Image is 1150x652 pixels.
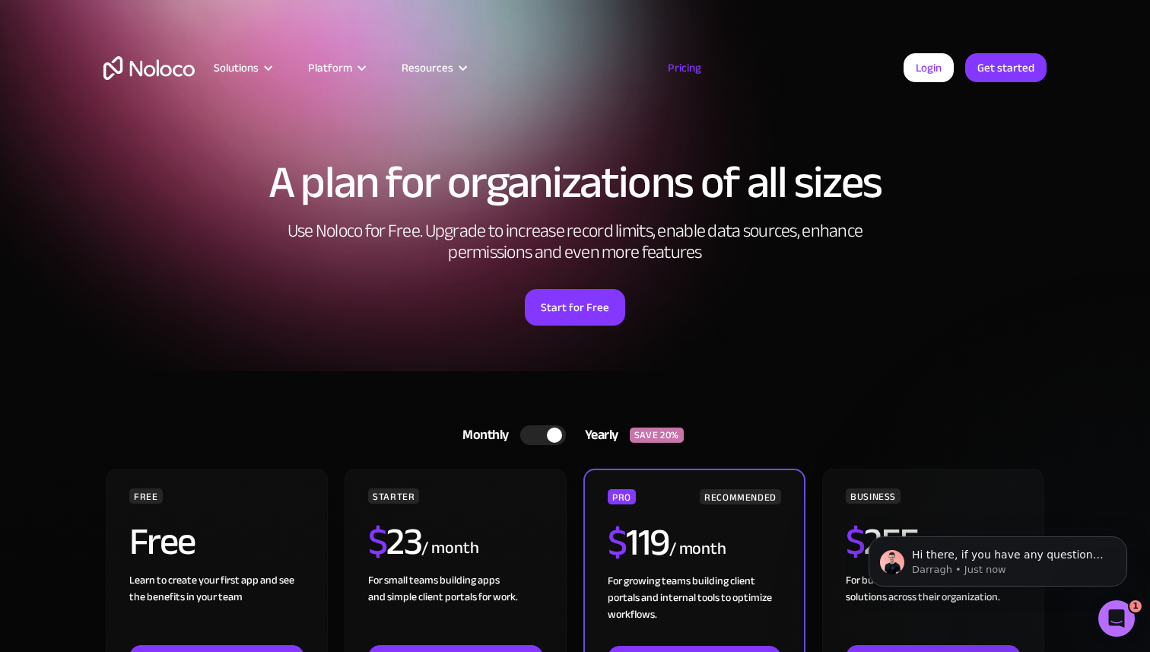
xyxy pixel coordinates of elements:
[368,506,387,577] span: $
[1098,600,1135,637] iframe: Intercom live chat
[271,221,879,263] h2: Use Noloco for Free. Upgrade to increase record limits, enable data sources, enhance permissions ...
[129,488,163,504] div: FREE
[608,573,781,646] div: For growing teams building client portals and internal tools to optimize workflows.
[289,58,383,78] div: Platform
[904,53,954,82] a: Login
[525,289,625,326] a: Start for Free
[566,424,630,447] div: Yearly
[129,523,195,561] h2: Free
[1129,600,1142,612] span: 1
[368,488,419,504] div: STARTER
[421,536,478,561] div: / month
[700,489,781,504] div: RECOMMENDED
[649,58,720,78] a: Pricing
[965,53,1047,82] a: Get started
[368,572,543,645] div: For small teams building apps and simple client portals for work. ‍
[103,160,1047,205] h1: A plan for organizations of all sizes
[129,572,304,645] div: Learn to create your first app and see the benefits in your team ‍
[608,507,627,578] span: $
[103,56,195,80] a: home
[383,58,484,78] div: Resources
[608,489,636,504] div: PRO
[214,58,259,78] div: Solutions
[195,58,289,78] div: Solutions
[402,58,453,78] div: Resources
[443,424,520,447] div: Monthly
[846,488,901,504] div: BUSINESS
[846,504,1150,611] iframe: Intercom notifications message
[630,428,684,443] div: SAVE 20%
[669,537,726,561] div: / month
[308,58,352,78] div: Platform
[608,523,669,561] h2: 119
[368,523,422,561] h2: 23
